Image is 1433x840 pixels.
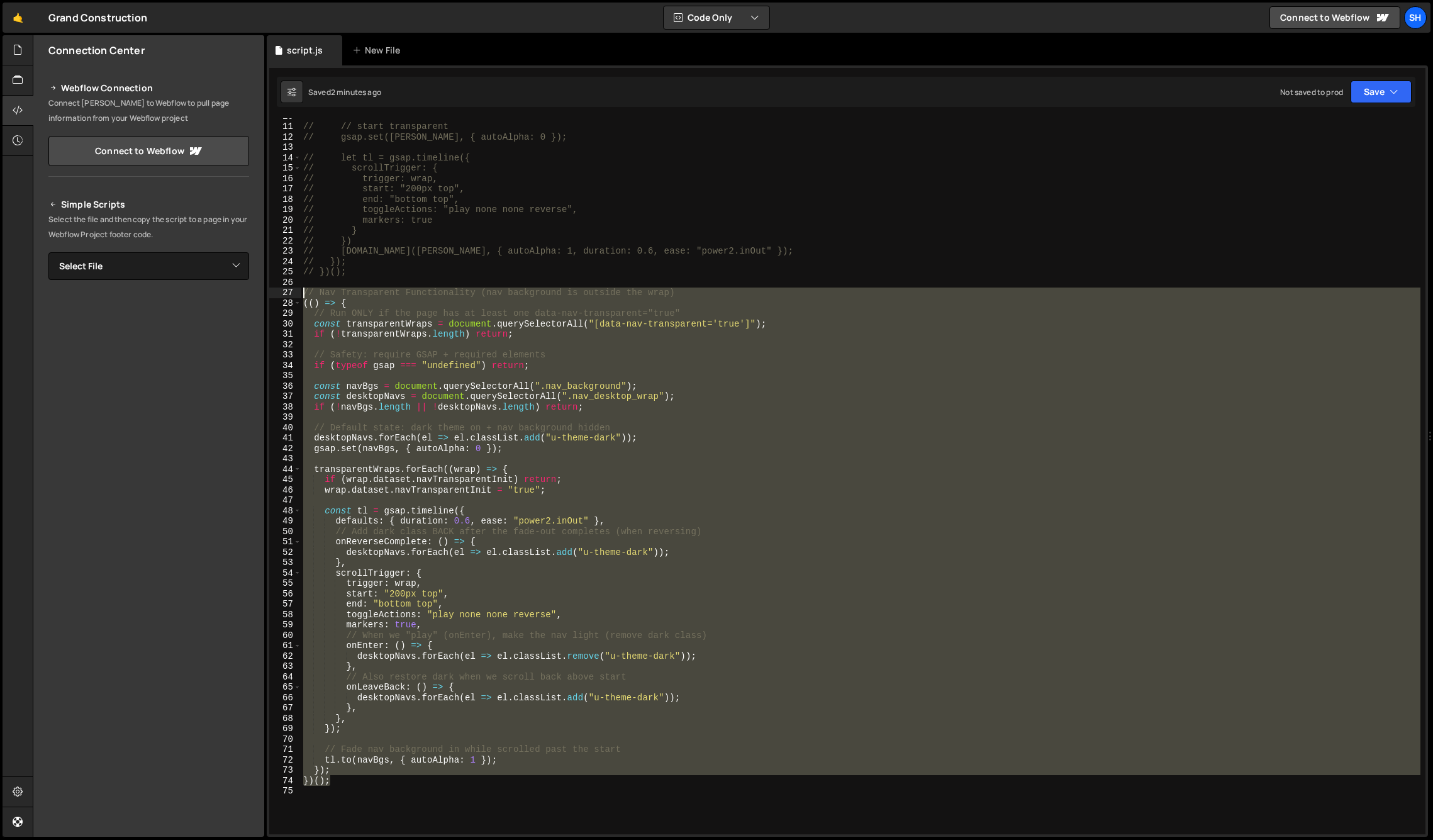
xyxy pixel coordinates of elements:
div: 45 [269,474,301,485]
div: 30 [269,319,301,330]
div: 50 [269,527,301,537]
div: 69 [269,724,301,734]
div: 53 [269,557,301,568]
div: 18 [269,194,301,205]
div: Grand Construction [48,10,147,25]
div: 55 [269,578,301,589]
div: 2 minutes ago [331,87,381,98]
div: 67 [269,703,301,714]
div: 17 [269,184,301,194]
div: New File [352,44,405,57]
div: 41 [269,433,301,444]
div: 72 [269,755,301,766]
a: 🤙 [3,3,33,33]
h2: Simple Scripts [48,197,249,212]
div: 60 [269,630,301,641]
div: 48 [269,506,301,517]
div: 28 [269,298,301,309]
div: 43 [269,454,301,464]
div: 24 [269,257,301,267]
div: 75 [269,786,301,797]
div: 16 [269,174,301,184]
iframe: YouTube video player [48,422,250,535]
a: Connect to Webflow [1269,6,1400,29]
div: 21 [269,225,301,236]
div: 26 [269,277,301,288]
div: 58 [269,610,301,620]
a: Connect to Webflow [48,136,249,166]
div: 54 [269,568,301,579]
div: 52 [269,547,301,558]
div: 44 [269,464,301,475]
div: 64 [269,672,301,683]
div: Saved [308,87,381,98]
div: 32 [269,340,301,350]
p: Connect [PERSON_NAME] to Webflow to pull page information from your Webflow project [48,96,249,126]
div: 14 [269,153,301,164]
div: 19 [269,204,301,215]
h2: Webflow Connection [48,81,249,96]
div: 13 [269,142,301,153]
div: 57 [269,599,301,610]
div: 62 [269,651,301,662]
div: 35 [269,371,301,381]
div: 27 [269,288,301,298]
div: 20 [269,215,301,226]
div: 51 [269,537,301,547]
div: 15 [269,163,301,174]
p: Select the file and then copy the script to a page in your Webflow Project footer code. [48,212,249,242]
div: 39 [269,412,301,423]
div: 61 [269,641,301,651]
div: 73 [269,765,301,776]
div: 70 [269,734,301,745]
div: 66 [269,693,301,703]
div: 37 [269,391,301,402]
div: 36 [269,381,301,392]
div: 38 [269,402,301,413]
iframe: YouTube video player [48,301,250,414]
div: 11 [269,121,301,132]
div: 23 [269,246,301,257]
div: 59 [269,620,301,630]
div: 33 [269,350,301,361]
div: 63 [269,661,301,672]
div: 25 [269,267,301,277]
div: 49 [269,516,301,527]
div: 71 [269,744,301,755]
div: 42 [269,444,301,454]
div: 29 [269,308,301,319]
div: 46 [269,485,301,496]
div: 47 [269,495,301,506]
div: 74 [269,776,301,787]
div: 56 [269,589,301,600]
div: 22 [269,236,301,247]
a: Sh [1404,6,1427,29]
div: 65 [269,682,301,693]
h2: Connection Center [48,43,145,57]
div: 68 [269,714,301,724]
div: 12 [269,132,301,143]
div: 31 [269,329,301,340]
div: 34 [269,361,301,371]
div: Not saved to prod [1280,87,1343,98]
div: script.js [287,44,323,57]
div: 40 [269,423,301,434]
button: Save [1351,81,1412,103]
button: Code Only [664,6,769,29]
